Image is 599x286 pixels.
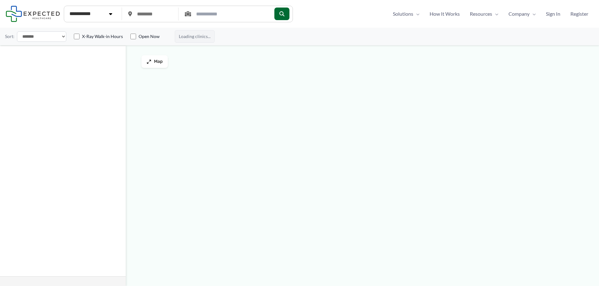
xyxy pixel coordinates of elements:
[413,9,420,19] span: Menu Toggle
[570,9,588,19] span: Register
[175,30,215,43] span: Loading clinics...
[393,9,413,19] span: Solutions
[6,6,60,22] img: Expected Healthcare Logo - side, dark font, small
[470,9,492,19] span: Resources
[492,9,498,19] span: Menu Toggle
[503,9,541,19] a: CompanyMenu Toggle
[146,59,151,64] img: Maximize
[141,55,168,68] button: Map
[465,9,503,19] a: ResourcesMenu Toggle
[530,9,536,19] span: Menu Toggle
[425,9,465,19] a: How It Works
[388,9,425,19] a: SolutionsMenu Toggle
[508,9,530,19] span: Company
[430,9,460,19] span: How It Works
[565,9,593,19] a: Register
[5,32,14,41] label: Sort:
[139,33,160,40] label: Open Now
[541,9,565,19] a: Sign In
[154,59,163,64] span: Map
[82,33,123,40] label: X-Ray Walk-in Hours
[546,9,560,19] span: Sign In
